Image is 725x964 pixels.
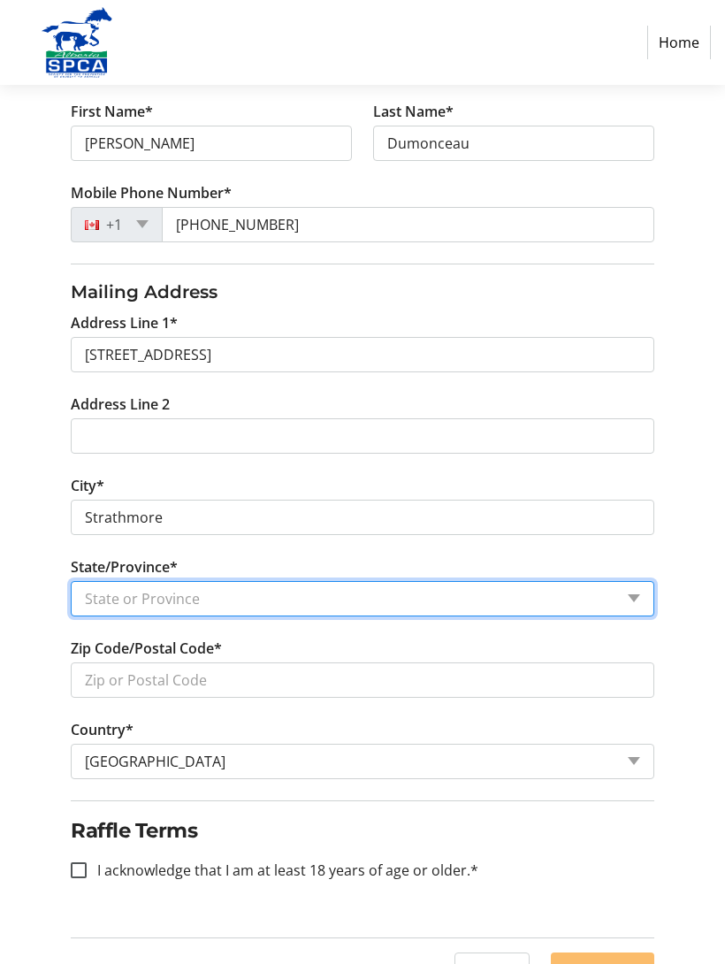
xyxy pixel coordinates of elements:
input: City [71,500,653,535]
label: First Name* [71,101,153,122]
h2: Raffle Terms [71,815,653,845]
label: I acknowledge that I am at least 18 years of age or older.* [87,860,478,881]
label: Mobile Phone Number* [71,182,232,203]
label: Address Line 1* [71,312,178,333]
label: Address Line 2 [71,394,170,415]
label: Zip Code/Postal Code* [71,638,222,659]
input: Zip or Postal Code [71,662,653,698]
h3: Mailing Address [71,279,653,305]
a: Home [647,26,711,59]
input: Address [71,337,653,372]
label: Country* [71,719,134,740]
label: Last Name* [373,101,454,122]
label: City* [71,475,104,496]
input: (506) 234-5678 [162,207,653,242]
img: Alberta SPCA's Logo [14,7,140,78]
label: State/Province* [71,556,178,578]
